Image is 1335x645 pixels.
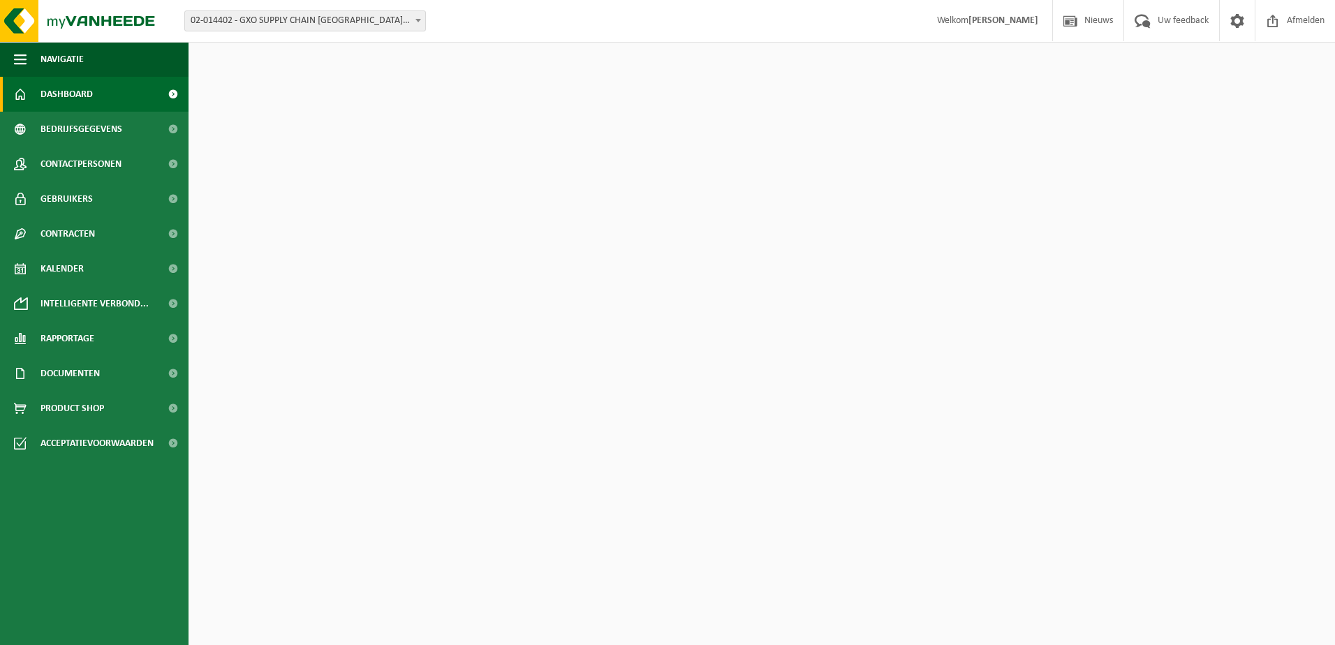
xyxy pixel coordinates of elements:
span: 02-014402 - GXO SUPPLY CHAIN BELGIUM NV - ZELLIK [184,10,426,31]
span: Acceptatievoorwaarden [40,426,154,461]
span: Bedrijfsgegevens [40,112,122,147]
span: Contracten [40,216,95,251]
span: Rapportage [40,321,94,356]
span: Gebruikers [40,181,93,216]
span: Product Shop [40,391,104,426]
span: Kalender [40,251,84,286]
span: Navigatie [40,42,84,77]
span: Documenten [40,356,100,391]
strong: [PERSON_NAME] [968,15,1038,26]
span: 02-014402 - GXO SUPPLY CHAIN BELGIUM NV - ZELLIK [185,11,425,31]
span: Dashboard [40,77,93,112]
span: Intelligente verbond... [40,286,149,321]
span: Contactpersonen [40,147,121,181]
